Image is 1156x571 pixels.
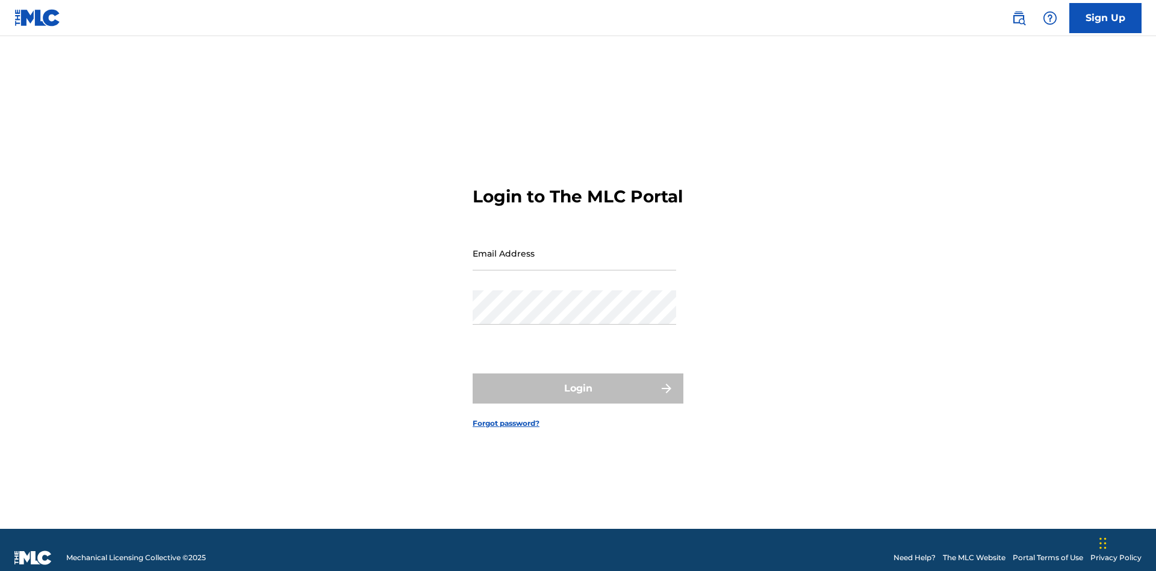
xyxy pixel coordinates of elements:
a: Privacy Policy [1090,552,1142,563]
span: Mechanical Licensing Collective © 2025 [66,552,206,563]
a: Portal Terms of Use [1013,552,1083,563]
div: Help [1038,6,1062,30]
a: Public Search [1007,6,1031,30]
img: search [1011,11,1026,25]
div: Drag [1099,525,1107,561]
h3: Login to The MLC Portal [473,186,683,207]
a: The MLC Website [943,552,1005,563]
img: MLC Logo [14,9,61,27]
a: Sign Up [1069,3,1142,33]
img: help [1043,11,1057,25]
iframe: Chat Widget [1096,513,1156,571]
a: Forgot password? [473,418,539,429]
img: logo [14,551,52,565]
a: Need Help? [893,552,936,563]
